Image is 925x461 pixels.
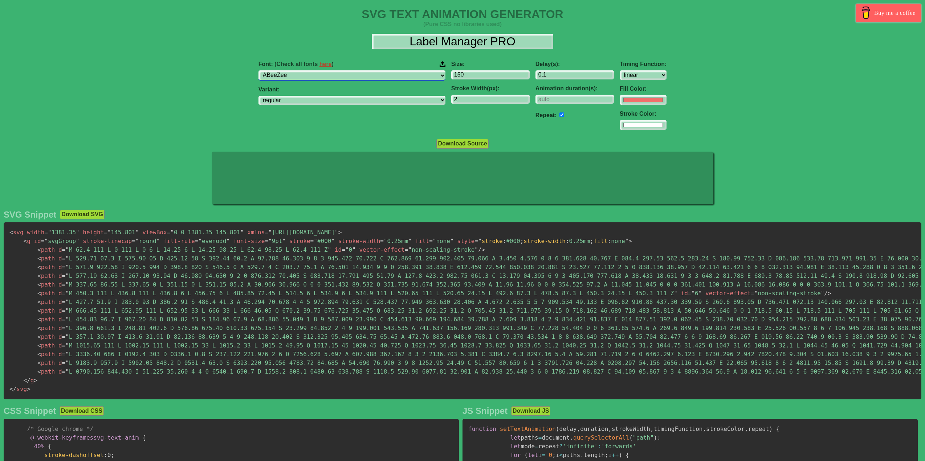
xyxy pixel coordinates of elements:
label: Variant: [258,86,445,93]
span: = [62,351,66,358]
span: < [37,272,41,279]
span: svg [9,229,24,236]
span: " [314,238,317,244]
span: id [335,246,342,253]
span: " [65,246,69,253]
span: ; [605,452,608,458]
span: " [65,316,69,323]
span: : [608,238,611,244]
span: " [450,238,454,244]
span: path [37,359,55,366]
span: 0.25mm [380,238,412,244]
span: = [538,434,542,441]
span: "path" [633,434,654,441]
span: stroke-linecap [83,238,132,244]
span: path [37,246,55,253]
button: Download JS [511,406,550,416]
span: d [58,368,62,375]
button: Download Source [436,139,488,148]
span: " [65,264,69,271]
input: 0.1s [535,70,614,79]
label: Delay(s): [535,61,614,67]
span: " [48,229,52,236]
span: = [62,255,66,262]
span: =" [474,238,481,244]
span: 145.801 [104,229,139,236]
span: { [48,443,52,450]
span: 40% [34,443,44,450]
span: = [62,342,66,349]
span: " [156,238,160,244]
span: 0 [549,452,553,458]
span: = [62,264,66,271]
span: { [626,452,629,458]
span: " [821,290,824,297]
span: , [608,425,612,432]
span: svg-text-anim [30,434,139,441]
span: = [104,229,107,236]
span: " [65,255,69,262]
span: < [37,246,41,253]
span: d [58,316,62,323]
input: auto [559,112,564,117]
span: = [62,359,66,366]
span: " [65,299,69,305]
span: " [282,238,286,244]
span: " [625,238,629,244]
span: for [510,452,521,458]
span: = [44,229,48,236]
span: = [429,238,433,244]
span: d [58,246,62,253]
span: " [65,359,69,366]
span: width [27,229,44,236]
span: " [691,290,695,297]
span: M 62.4 111 L 0 111 L 0 6 L 14.25 6 L 14.25 98.25 L 62.4 98.25 L 62.4 111 Z [62,246,331,253]
span: . [580,452,584,458]
img: Buy me a coffee [860,7,872,19]
span: ( [524,452,528,458]
span: " [65,281,69,288]
span: < [37,351,41,358]
span: 'forwards' [601,443,636,450]
span: d [58,299,62,305]
span: #000 0.25mm none [482,238,625,244]
span: = [405,246,408,253]
span: = [342,246,345,253]
label: Size: [451,61,530,67]
span: < [37,299,41,305]
span: " [331,238,335,244]
span: path [37,255,55,262]
span: " [65,333,69,340]
span: = [62,316,66,323]
span: " [65,307,69,314]
span: " [408,238,412,244]
span: delay duration strokeWidth timingFunction strokeColor repeat [559,425,769,432]
span: , [577,425,580,432]
span: d [58,290,62,297]
span: evenodd [195,238,230,244]
span: setTextAnimation [500,425,556,432]
span: querySelectorAll [573,434,629,441]
span: = [195,238,199,244]
label: Repeat: [535,112,557,118]
span: " [226,238,230,244]
span: < [37,359,41,366]
span: " [65,325,69,332]
span: < [37,333,41,340]
span: 0 [342,246,356,253]
span: path [37,272,55,279]
span: path [37,307,55,314]
span: < [9,229,13,236]
input: 100 [451,70,530,79]
span: = [62,246,66,253]
span: path [37,325,55,332]
span: vector-effect [705,290,751,297]
span: ; [590,238,594,244]
span: d [58,255,62,262]
span: " [698,290,702,297]
span: non-scaling-stroke [751,290,824,297]
span: < [37,264,41,271]
span: = [751,290,754,297]
span: round [132,238,160,244]
span: vector-effect [359,246,404,253]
